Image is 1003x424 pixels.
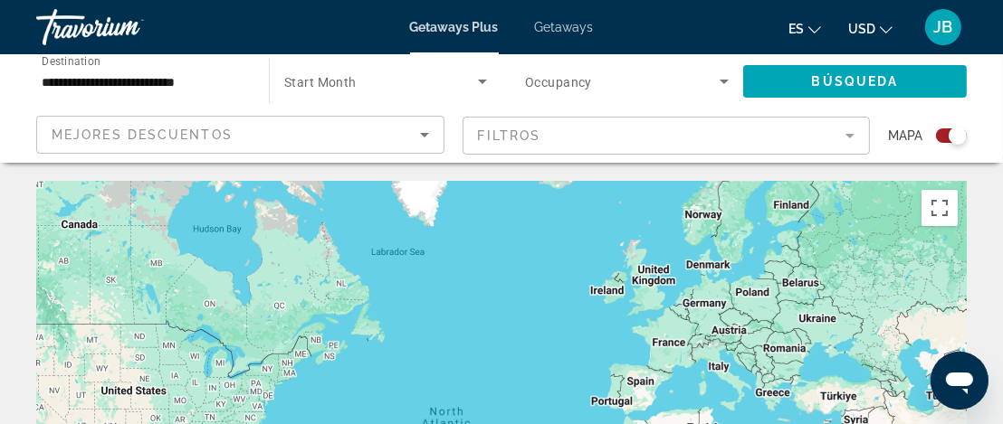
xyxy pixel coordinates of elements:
button: User Menu [920,8,967,46]
span: Start Month [284,75,357,90]
span: USD [848,22,875,36]
span: Mejores descuentos [52,127,233,142]
button: Change currency [848,15,893,42]
a: Travorium [36,4,217,51]
span: Búsqueda [812,74,899,89]
button: Filter [463,116,871,155]
button: Búsqueda [743,65,967,98]
span: Destination [42,55,100,68]
iframe: Button to launch messaging window [931,352,989,410]
button: Change language [788,15,821,42]
button: Toggle fullscreen view [922,190,958,226]
span: Occupancy [525,75,592,90]
a: Getaways Plus [410,20,499,34]
span: JB [934,18,953,36]
span: Mapa [888,123,922,148]
a: Getaways [535,20,594,34]
span: es [788,22,804,36]
mat-select: Sort by [52,124,429,146]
